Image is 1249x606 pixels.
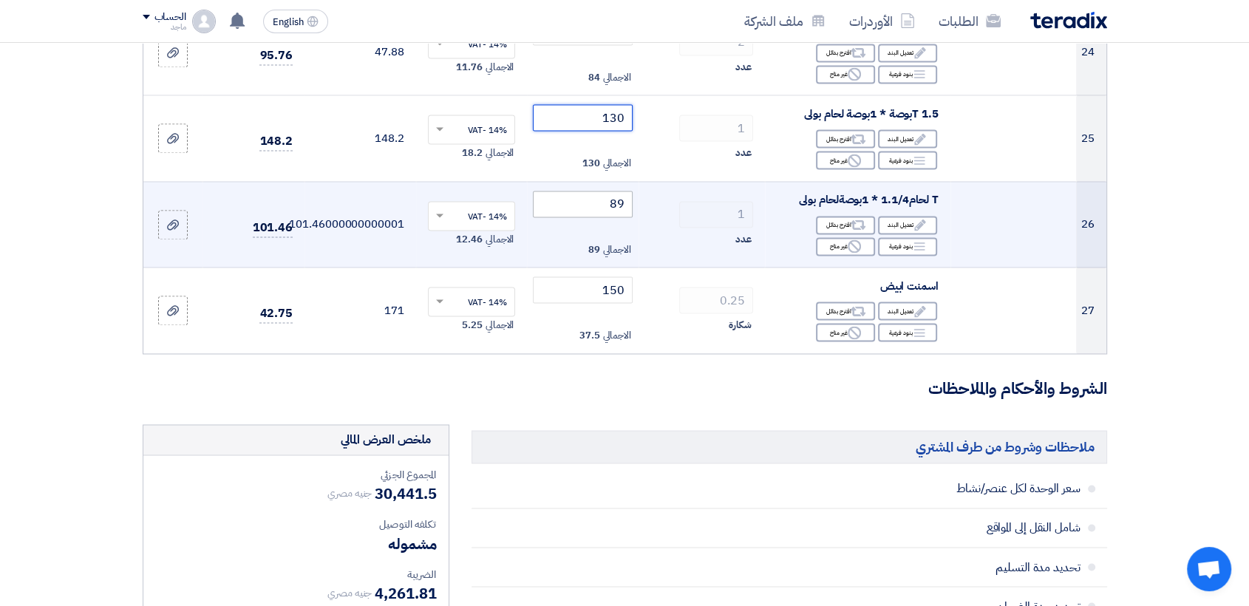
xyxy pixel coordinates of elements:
span: 84 [588,70,600,85]
input: أدخل سعر الوحدة [533,104,633,131]
div: غير متاح [816,237,875,256]
h3: الشروط والأحكام والملاحظات [143,378,1107,401]
span: 12.46 [456,232,483,247]
span: الاجمالي [486,146,514,160]
span: تحديد مدة التسليم [594,559,1080,574]
div: بنود فرعية [878,151,937,169]
span: الاجمالي [602,328,630,343]
div: تكلفه التوصيل [155,517,437,532]
span: شكارة [729,318,752,333]
div: غير متاح [816,65,875,84]
div: بنود فرعية [878,65,937,84]
td: 26 [1076,181,1106,268]
td: 47.88 [304,9,416,95]
div: اقترح بدائل [816,44,875,62]
span: سعر الوحدة لكل عنصر/نشاط [594,481,1080,496]
span: الاجمالي [602,242,630,257]
div: الضريبة [155,566,437,582]
div: تعديل البند [878,44,937,62]
span: جنيه مصري [327,585,372,600]
span: English [273,17,304,27]
span: شامل النقل إلى المواقع [594,520,1080,535]
span: مشموله [388,532,436,554]
span: الاجمالي [486,318,514,333]
ng-select: VAT [428,115,516,144]
span: 11.76 [456,60,483,75]
span: 42.75 [259,304,293,323]
div: المجموع الجزئي [155,467,437,483]
span: الاجمالي [602,70,630,85]
div: اقترح بدائل [816,129,875,148]
td: 24 [1076,9,1106,95]
ng-select: VAT [428,29,516,58]
span: 37.5 [579,328,600,343]
span: 5.25 [462,318,483,333]
span: الاجمالي [486,60,514,75]
span: اسمنت ابيض [880,278,939,294]
a: ملف الشركة [732,4,837,38]
td: 27 [1076,268,1106,353]
a: Open chat [1187,547,1231,591]
img: Teradix logo [1030,12,1107,29]
span: 130 [582,156,600,171]
div: ملخص العرض المالي [341,431,431,449]
span: جنيه مصري [327,486,372,501]
input: RFQ_STEP1.ITEMS.2.AMOUNT_TITLE [679,115,753,141]
img: profile_test.png [192,10,216,33]
span: T لحام1.1/4 * 1بوصةلحام بولى [799,191,938,208]
ng-select: VAT [428,201,516,231]
span: الاجمالي [486,232,514,247]
td: 171 [304,268,416,353]
span: T 1.5بوصة * 1بوصة لحام بولى [804,106,938,122]
div: تعديل البند [878,216,937,234]
input: أدخل سعر الوحدة [533,276,633,303]
span: 148.2 [259,132,293,151]
div: تعديل البند [878,302,937,320]
a: الأوردرات [837,4,927,38]
td: 25 [1076,95,1106,182]
div: تعديل البند [878,129,937,148]
a: الطلبات [927,4,1013,38]
div: الحساب [154,11,186,24]
span: عدد [735,146,752,160]
span: عدد [735,60,752,75]
div: غير متاح [816,151,875,169]
div: اقترح بدائل [816,302,875,320]
input: أدخل سعر الوحدة [533,191,633,217]
span: 18.2 [462,146,483,160]
span: الاجمالي [602,156,630,171]
span: 30,441.5 [375,483,436,505]
ng-select: VAT [428,287,516,316]
div: بنود فرعية [878,237,937,256]
span: 4,261.81 [375,582,436,604]
h5: ملاحظات وشروط من طرف المشتري [472,430,1107,463]
span: 101.46 [253,219,293,237]
div: ماجد [143,23,186,31]
td: 101.46000000000001 [304,181,416,268]
td: 148.2 [304,95,416,182]
span: عدد [735,232,752,247]
input: RFQ_STEP1.ITEMS.2.AMOUNT_TITLE [679,201,753,228]
div: بنود فرعية [878,323,937,341]
button: English [263,10,328,33]
div: اقترح بدائل [816,216,875,234]
span: 95.76 [259,47,293,65]
div: غير متاح [816,323,875,341]
input: RFQ_STEP1.ITEMS.2.AMOUNT_TITLE [679,287,753,313]
span: 89 [588,242,600,257]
